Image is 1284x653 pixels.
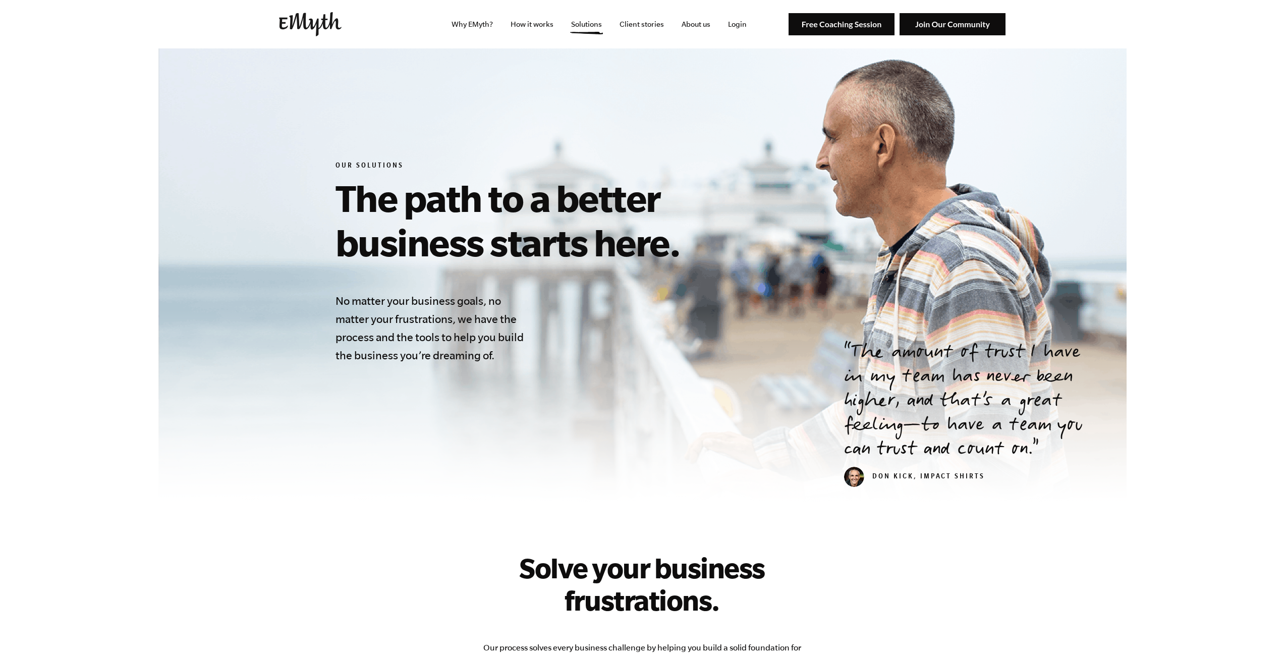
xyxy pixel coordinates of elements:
[279,12,342,36] img: EMyth
[336,161,796,172] h6: Our Solutions
[844,467,864,487] img: don_kick_head_small
[900,13,1006,36] img: Join Our Community
[844,342,1102,463] p: The amount of trust I have in my team has never been higher, and that’s a great feeling—to have a...
[336,176,796,264] h1: The path to a better business starts here.
[481,552,804,616] h2: Solve your business frustrations.
[789,13,895,36] img: Free Coaching Session
[336,292,529,364] h4: No matter your business goals, no matter your frustrations, we have the process and the tools to ...
[844,473,985,481] cite: Don Kick, Impact Shirts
